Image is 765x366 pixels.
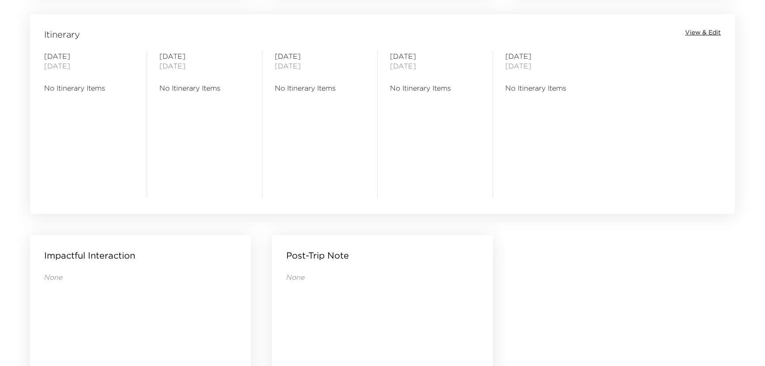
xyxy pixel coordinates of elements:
[44,249,135,262] p: Impactful Interaction
[505,83,595,93] span: No Itinerary Items
[505,51,595,61] span: [DATE]
[44,272,237,282] p: None
[159,61,250,71] span: [DATE]
[44,61,134,71] span: [DATE]
[159,83,250,93] span: No Itinerary Items
[390,83,480,93] span: No Itinerary Items
[275,51,365,61] span: [DATE]
[275,83,365,93] span: No Itinerary Items
[685,28,721,37] button: View & Edit
[44,83,134,93] span: No Itinerary Items
[44,51,134,61] span: [DATE]
[44,28,80,41] span: Itinerary
[505,61,595,71] span: [DATE]
[275,61,365,71] span: [DATE]
[286,249,349,262] p: Post-Trip Note
[390,51,480,61] span: [DATE]
[159,51,250,61] span: [DATE]
[390,61,480,71] span: [DATE]
[286,272,479,282] p: None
